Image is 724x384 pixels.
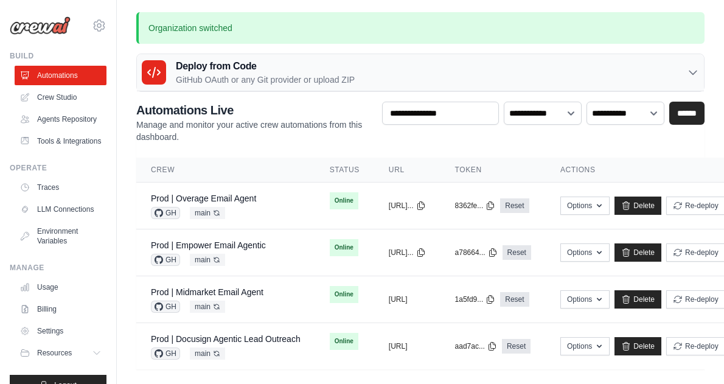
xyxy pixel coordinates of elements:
[560,243,610,262] button: Options
[151,301,180,313] span: GH
[176,59,355,74] h3: Deploy from Code
[151,347,180,360] span: GH
[560,337,610,355] button: Options
[455,295,496,304] button: 1a5fd9...
[15,299,106,319] a: Billing
[15,222,106,251] a: Environment Variables
[15,88,106,107] a: Crew Studio
[15,178,106,197] a: Traces
[330,286,358,303] span: Online
[15,131,106,151] a: Tools & Integrations
[190,301,225,313] span: main
[614,243,661,262] a: Delete
[330,192,358,209] span: Online
[455,201,496,211] button: 8362fe...
[455,341,497,351] button: aad7ac...
[502,339,531,354] a: Reset
[15,343,106,363] button: Resources
[151,207,180,219] span: GH
[10,16,71,35] img: Logo
[614,290,661,309] a: Delete
[190,207,225,219] span: main
[151,240,266,250] a: Prod | Empower Email Agentic
[10,163,106,173] div: Operate
[330,239,358,256] span: Online
[15,200,106,219] a: LLM Connections
[560,290,610,309] button: Options
[10,51,106,61] div: Build
[315,158,374,183] th: Status
[614,197,661,215] a: Delete
[374,158,440,183] th: URL
[614,337,661,355] a: Delete
[176,74,355,86] p: GitHub OAuth or any Git provider or upload ZIP
[15,66,106,85] a: Automations
[440,158,546,183] th: Token
[500,292,529,307] a: Reset
[560,197,610,215] button: Options
[503,245,531,260] a: Reset
[15,321,106,341] a: Settings
[136,158,315,183] th: Crew
[136,102,372,119] h2: Automations Live
[136,12,705,44] p: Organization switched
[10,263,106,273] div: Manage
[190,254,225,266] span: main
[151,254,180,266] span: GH
[15,278,106,297] a: Usage
[500,198,529,213] a: Reset
[330,333,358,350] span: Online
[151,334,301,344] a: Prod | Docusign Agentic Lead Outreach
[136,119,372,143] p: Manage and monitor your active crew automations from this dashboard.
[37,348,72,358] span: Resources
[455,248,498,257] button: a78664...
[190,347,225,360] span: main
[151,287,263,297] a: Prod | Midmarket Email Agent
[15,110,106,129] a: Agents Repository
[151,194,256,203] a: Prod | Overage Email Agent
